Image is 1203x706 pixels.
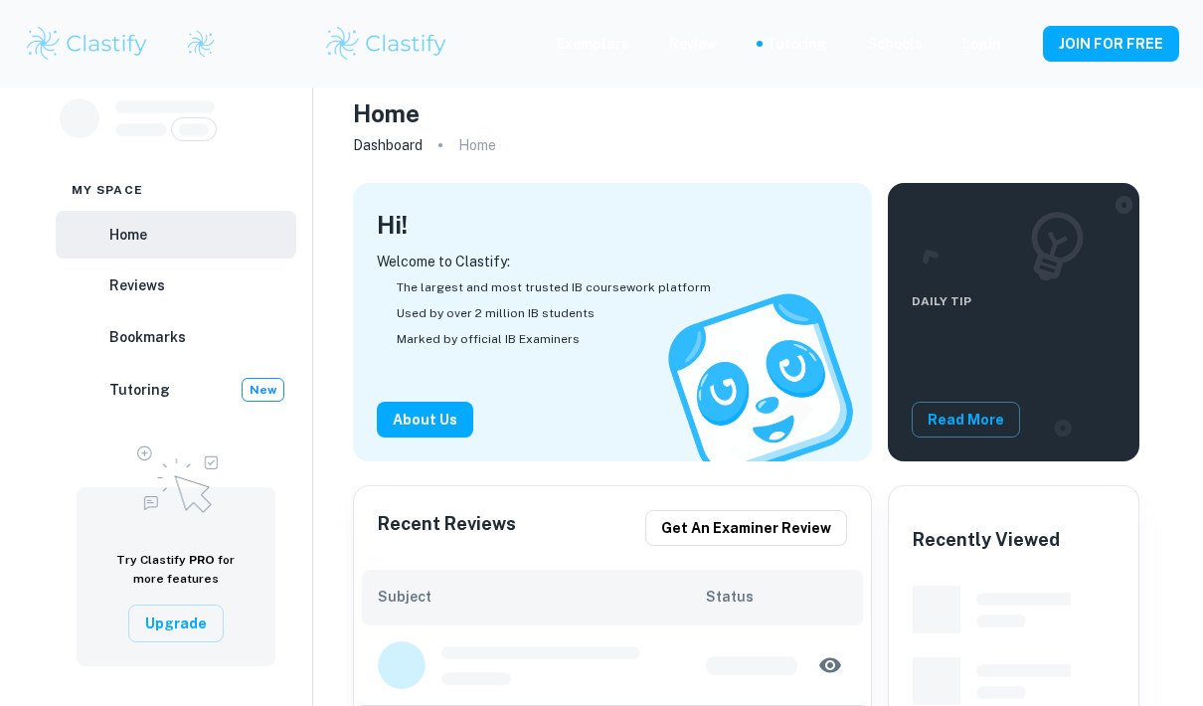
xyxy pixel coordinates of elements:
a: Login [962,33,1001,55]
span: Daily Tip [912,292,1020,310]
span: PRO [189,553,215,567]
h4: Hi ! [377,207,408,243]
h6: Recently Viewed [913,526,1060,554]
a: TutoringNew [56,365,296,415]
span: Marked by official IB Examiners [397,330,580,348]
button: Upgrade [128,605,224,642]
span: The largest and most trusted IB coursework platform [397,278,711,296]
button: Get an examiner review [645,510,847,546]
img: Clastify logo [323,24,449,64]
h6: Reviews [109,274,165,296]
h6: Status [706,586,847,608]
span: Used by over 2 million IB students [397,304,595,322]
button: Read More [912,402,1020,438]
button: Help and Feedback [1017,39,1027,49]
span: New [243,381,283,399]
h4: Home [353,95,420,131]
button: JOIN FOR FREE [1043,26,1179,62]
img: Clastify logo [186,29,216,59]
img: Clastify logo [24,24,150,64]
p: Home [458,134,496,156]
img: Upgrade to Pro [126,434,226,519]
h6: Home [109,224,147,246]
a: Tutoring [767,33,827,55]
span: My space [72,181,143,199]
h6: Recent Reviews [378,510,516,546]
p: Review [669,33,717,55]
h6: Subject [378,586,707,608]
a: Dashboard [353,131,423,159]
a: Schools [867,33,923,55]
button: About Us [377,402,473,438]
p: Exemplars [557,33,629,55]
p: Welcome to Clastify: [377,251,848,272]
h6: Bookmarks [109,326,186,348]
a: Home [56,211,296,259]
a: Clastify logo [174,29,216,59]
a: Bookmarks [56,313,296,361]
h6: Tutoring [109,379,170,401]
a: Reviews [56,263,296,310]
h6: Try Clastify for more features [100,551,252,589]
